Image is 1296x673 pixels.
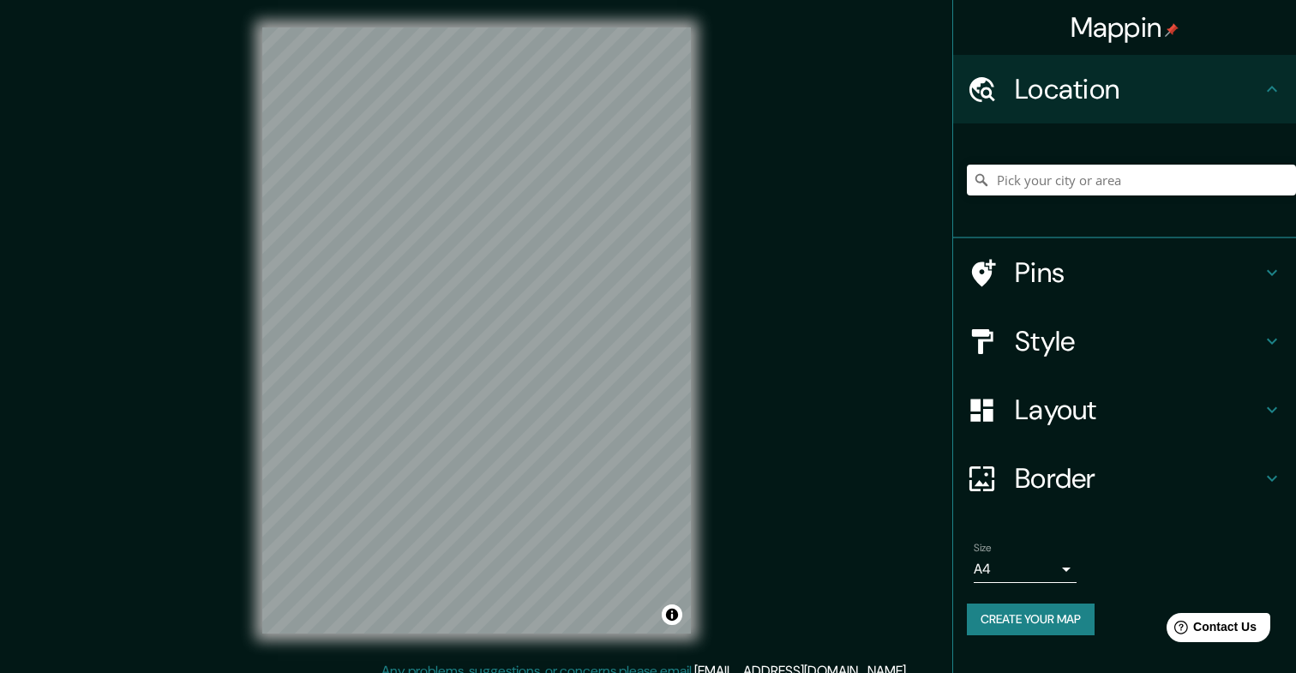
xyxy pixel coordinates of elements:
[953,307,1296,376] div: Style
[967,604,1095,635] button: Create your map
[662,604,682,625] button: Toggle attribution
[1071,10,1179,45] h4: Mappin
[953,444,1296,513] div: Border
[1143,606,1277,654] iframe: Help widget launcher
[953,238,1296,307] div: Pins
[953,55,1296,123] div: Location
[1165,23,1179,37] img: pin-icon.png
[1015,393,1262,427] h4: Layout
[967,165,1296,195] input: Pick your city or area
[1015,72,1262,106] h4: Location
[953,376,1296,444] div: Layout
[262,27,691,634] canvas: Map
[1015,324,1262,358] h4: Style
[974,556,1077,583] div: A4
[1015,461,1262,496] h4: Border
[1015,255,1262,290] h4: Pins
[974,541,992,556] label: Size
